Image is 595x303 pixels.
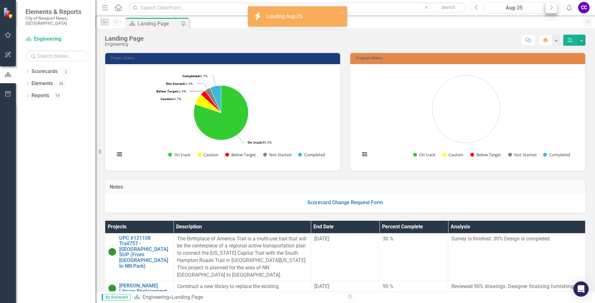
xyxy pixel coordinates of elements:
[448,233,585,281] td: Double-Click to Edit
[383,235,445,243] div: 30 %
[143,294,169,300] a: Engineering
[105,35,144,42] div: Landing Page
[360,150,369,159] button: View chart menu, Chart
[195,95,221,113] path: Caution, 2.
[269,152,291,158] text: Not Started
[61,69,71,74] div: 2
[248,140,272,145] text: 80.0%
[205,88,221,113] path: Not Started, 1.
[210,85,221,113] path: Completed, 2.
[25,8,89,16] span: Elements & Reports
[156,89,179,93] tspan: Below Target:
[298,152,325,158] button: Show Completed
[134,294,340,301] div: »
[166,81,185,86] tspan: Not Started:
[52,93,63,98] div: 18
[194,85,249,140] path: On track, 24.
[441,5,455,10] span: Search
[433,3,464,12] button: Search
[105,42,144,47] div: Engineering
[177,235,308,279] p: The Birthplace of America Trail is a multi-use trail that will be the centerpiece of a regional a...
[487,4,542,12] div: Aug-25
[182,74,200,78] tspan: Completed:
[340,9,345,16] button: close
[25,50,89,62] input: Search Below...
[356,56,582,60] h3: Program Status
[314,283,329,289] span: [DATE]
[266,13,307,20] div: Loading Aug-25...
[197,152,218,158] button: Show Caution
[543,152,570,158] button: Show Completed
[357,69,576,164] svg: Interactive chart
[263,152,291,158] button: Show Not Started
[56,81,66,86] div: 39
[248,140,263,145] tspan: On track:
[156,89,186,93] text: 3.3%
[380,233,448,281] td: Double-Click to Edit
[112,69,331,164] svg: Interactive chart
[31,68,58,75] a: Scorecards
[413,152,435,158] button: Show On track
[573,281,589,297] div: Open Intercom Messenger
[166,81,193,86] text: 3.3%
[451,283,582,298] p: Reviewed 90% drawings. Designer finalizing furnishings and finishes
[201,91,221,113] path: Below Target, 1.
[108,248,116,256] img: On Target
[172,294,203,300] div: Landing Page
[112,69,334,164] div: Chart. Highcharts interactive chart.
[314,236,329,242] span: [DATE]
[168,152,190,158] button: Show On track
[25,36,89,43] a: Engineering
[307,199,383,205] a: Scorecard Change Request Form
[129,2,466,13] input: Search ClearPoint...
[105,233,174,281] td: Double-Click to Edit Right Click for Context Menu
[578,2,590,13] button: CC
[119,235,170,269] a: UPC #121108 Trail757 - [GEOGRAPHIC_DATA] SUP (From [GEOGRAPHIC_DATA] to NN Park)
[119,283,170,294] a: [PERSON_NAME] Library Replacement
[110,184,581,190] h3: Notes
[514,152,537,158] text: Not Started
[383,283,445,290] div: 90 %
[3,7,14,18] img: ClearPoint Strategy
[31,92,49,99] a: Reports
[357,69,579,164] div: Chart. Highcharts interactive chart.
[451,235,582,243] p: Survey is finished. 30% Design is completed.
[484,2,544,13] button: Aug-25
[182,74,208,78] text: 6.7%
[25,16,89,26] small: City of Newport News, [GEOGRAPHIC_DATA]
[225,152,256,158] button: Show Below Target
[108,285,116,292] img: On Target
[111,56,337,60] h3: Project Status
[161,97,174,101] tspan: Caution:
[470,152,501,158] button: Show Below Target
[442,152,463,158] button: Show Caution
[161,97,181,101] text: 6.7%
[102,294,131,300] span: By Scorecard
[508,152,536,158] button: Show Not Started
[115,150,124,159] button: View chart menu, Chart
[138,20,180,28] div: Landing Page
[31,80,53,87] a: Elements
